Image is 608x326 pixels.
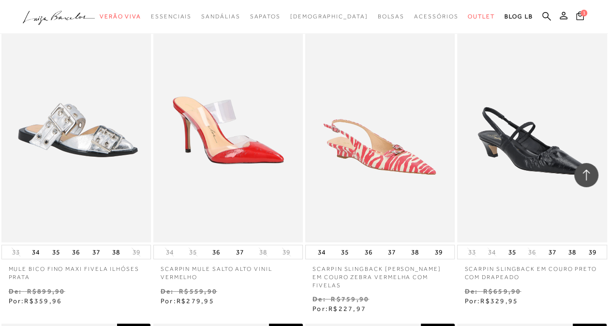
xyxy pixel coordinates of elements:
[585,245,599,259] button: 39
[377,8,404,26] a: categoryNavScreenReaderText
[312,295,326,303] small: De:
[306,19,454,241] img: SCARPIN SLINGBACK ANABELA EM COURO ZEBRA VERMELHA COM FIVELAS
[1,259,151,282] a: MULE BICO FINO MAXI FIVELA ILHÓSES PRATA
[209,245,223,259] button: 36
[573,11,587,24] button: 1
[505,245,519,259] button: 35
[305,259,455,289] a: SCARPIN SLINGBACK [PERSON_NAME] EM COURO ZEBRA VERMELHA COM FIVELAS
[153,259,303,282] a: SCARPIN MULE SALTO ALTO VINIL VERMELHO
[161,297,214,305] span: Por:
[464,287,478,295] small: De:
[315,245,328,259] button: 34
[385,245,399,259] button: 37
[250,13,280,20] span: Sapatos
[201,8,240,26] a: categoryNavScreenReaderText
[504,8,533,26] a: BLOG LB
[328,305,366,312] span: R$227,97
[414,8,458,26] a: categoryNavScreenReaderText
[186,248,200,257] button: 35
[312,305,366,312] span: Por:
[29,245,43,259] button: 34
[9,248,23,257] button: 33
[331,295,369,303] small: R$759,90
[414,13,458,20] span: Acessórios
[100,8,141,26] a: categoryNavScreenReaderText
[177,297,214,305] span: R$279,95
[151,8,192,26] a: categoryNavScreenReaderText
[480,297,518,305] span: R$329,95
[432,245,445,259] button: 39
[129,248,143,257] button: 39
[89,245,103,259] button: 37
[465,248,478,257] button: 33
[377,13,404,20] span: Bolsas
[458,19,606,241] img: SCARPIN SLINGBACK EM COURO PRETO COM DRAPEADO
[408,245,422,259] button: 38
[361,245,375,259] button: 36
[580,10,587,16] span: 1
[545,245,559,259] button: 37
[9,297,62,305] span: Por:
[485,248,499,257] button: 34
[468,13,495,20] span: Outlet
[250,8,280,26] a: categoryNavScreenReaderText
[179,287,217,295] small: R$559,90
[280,248,293,257] button: 39
[525,248,539,257] button: 36
[290,8,368,26] a: noSubCategoriesText
[233,245,247,259] button: 37
[49,245,63,259] button: 35
[338,245,352,259] button: 35
[457,259,607,282] a: SCARPIN SLINGBACK EM COURO PRETO COM DRAPEADO
[163,248,176,257] button: 34
[565,245,579,259] button: 38
[201,13,240,20] span: Sandálias
[468,8,495,26] a: categoryNavScreenReaderText
[154,19,302,241] img: SCARPIN MULE SALTO ALTO VINIL VERMELHO
[24,297,62,305] span: R$359,96
[464,297,518,305] span: Por:
[161,287,174,295] small: De:
[290,13,368,20] span: [DEMOGRAPHIC_DATA]
[100,13,141,20] span: Verão Viva
[2,19,150,241] img: MULE BICO FINO MAXI FIVELA ILHÓSES PRATA
[504,13,533,20] span: BLOG LB
[483,287,521,295] small: R$659,90
[256,248,270,257] button: 38
[69,245,83,259] button: 36
[27,287,65,295] small: R$899,90
[151,13,192,20] span: Essenciais
[109,245,123,259] button: 38
[9,287,22,295] small: De:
